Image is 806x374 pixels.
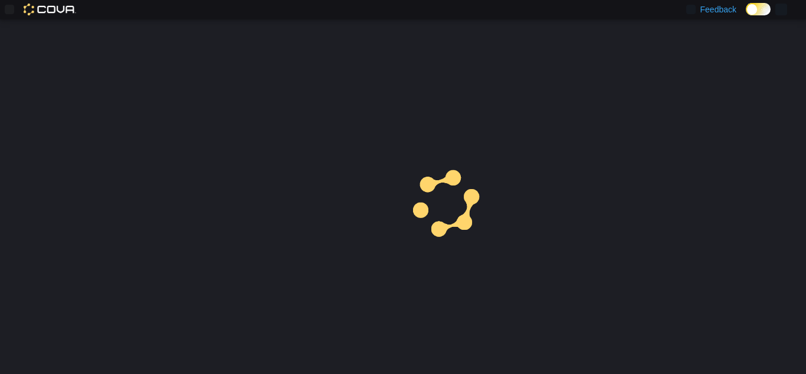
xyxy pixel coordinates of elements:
[746,3,771,15] input: Dark Mode
[24,4,76,15] img: Cova
[700,4,736,15] span: Feedback
[746,15,746,16] span: Dark Mode
[403,161,492,249] img: cova-loader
